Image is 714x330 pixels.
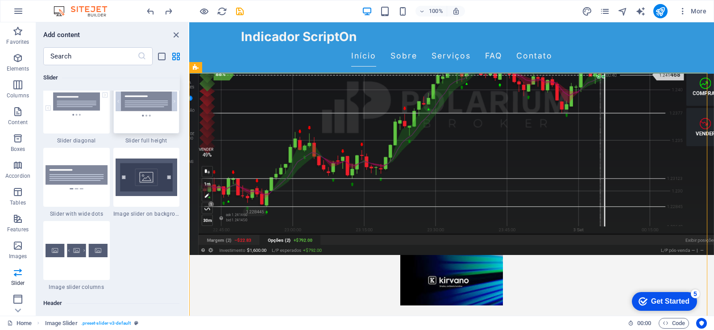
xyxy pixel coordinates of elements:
img: Editor Logo [51,6,118,17]
button: redo [163,6,174,17]
span: Code [663,318,685,329]
span: More [678,7,706,16]
h6: Session time [628,318,652,329]
button: publish [653,4,668,18]
button: text_generator [635,6,646,17]
div: Slider full height [113,75,180,144]
p: Accordion [5,172,30,180]
button: close panel [170,29,181,40]
p: Images [9,253,27,260]
i: Design (Ctrl+Alt+Y) [582,6,592,17]
i: Reload page [217,6,227,17]
span: . preset-slider-v3-default [81,318,131,329]
h6: 100% [429,6,443,17]
img: image-slider-columns.svg [46,244,108,257]
div: Slider with wide dots [43,148,110,217]
span: : [643,320,645,326]
button: design [582,6,593,17]
span: Slider diagonal [43,137,110,144]
i: AI Writer [635,6,646,17]
p: Tables [10,199,26,206]
h6: Add content [43,29,80,40]
i: This element is a customizable preset [134,321,138,326]
button: More [675,4,710,18]
div: Image slider on background [113,148,180,217]
p: Elements [7,65,29,72]
button: grid-view [170,51,181,62]
button: list-view [156,51,167,62]
h6: Header [43,298,179,309]
p: Slider [11,280,25,287]
span: 00 00 [637,318,651,329]
span: Click to select. Double-click to edit [45,318,78,329]
i: Navigator [618,6,628,17]
button: Usercentrics [696,318,707,329]
p: Features [7,226,29,233]
img: slider-diagonal.svg [46,92,108,116]
span: Slider with wide dots [43,210,110,217]
button: reload [216,6,227,17]
span: Image slider columns [43,284,110,291]
i: Pages (Ctrl+Alt+S) [600,6,610,17]
img: slider-full-height.svg [116,92,178,116]
i: Redo: Change slides to amount (Ctrl+Y, ⌘+Y) [163,6,174,17]
i: On resize automatically adjust zoom level to fit chosen device. [452,7,460,15]
div: Get Started [24,10,62,18]
img: image-slider-on-background.svg [116,159,178,196]
img: slider-wide-dots1.svg [46,165,108,189]
h6: Slider [43,72,179,83]
button: Code [659,318,689,329]
i: Publish [655,6,665,17]
nav: breadcrumb [45,318,139,329]
button: navigator [618,6,628,17]
i: Undo: Change slider images (Ctrl+Z) [145,6,156,17]
div: Get Started 5 items remaining, 0% complete [5,4,70,23]
button: save [234,6,245,17]
p: Content [8,119,28,126]
p: Favorites [6,38,29,46]
button: pages [600,6,610,17]
div: Image slider columns [43,221,110,291]
div: 5 [64,2,73,11]
input: Search [43,47,137,65]
a: Click to cancel selection. Double-click to open Pages [7,318,32,329]
button: 100% [415,6,447,17]
button: undo [145,6,156,17]
button: Click here to leave preview mode and continue editing [199,6,209,17]
p: Boxes [11,146,25,153]
i: Save (Ctrl+S) [235,6,245,17]
div: Slider diagonal [43,75,110,144]
span: Slider full height [113,137,180,144]
p: Columns [7,92,29,99]
span: Image slider on background [113,210,180,217]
